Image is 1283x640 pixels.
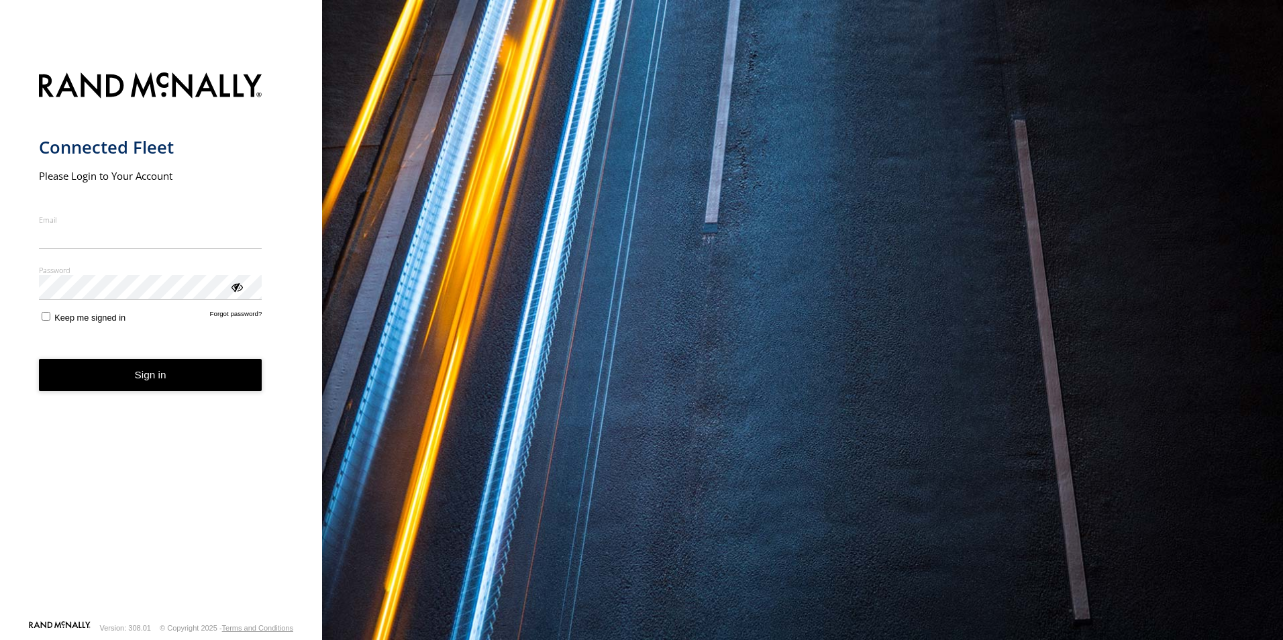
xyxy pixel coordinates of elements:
[229,280,243,293] div: ViewPassword
[39,70,262,104] img: Rand McNally
[42,312,50,321] input: Keep me signed in
[39,265,262,275] label: Password
[160,624,293,632] div: © Copyright 2025 -
[39,359,262,392] button: Sign in
[39,136,262,158] h1: Connected Fleet
[222,624,293,632] a: Terms and Conditions
[210,310,262,323] a: Forgot password?
[39,169,262,182] h2: Please Login to Your Account
[100,624,151,632] div: Version: 308.01
[54,313,125,323] span: Keep me signed in
[39,64,284,620] form: main
[29,621,91,635] a: Visit our Website
[39,215,262,225] label: Email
